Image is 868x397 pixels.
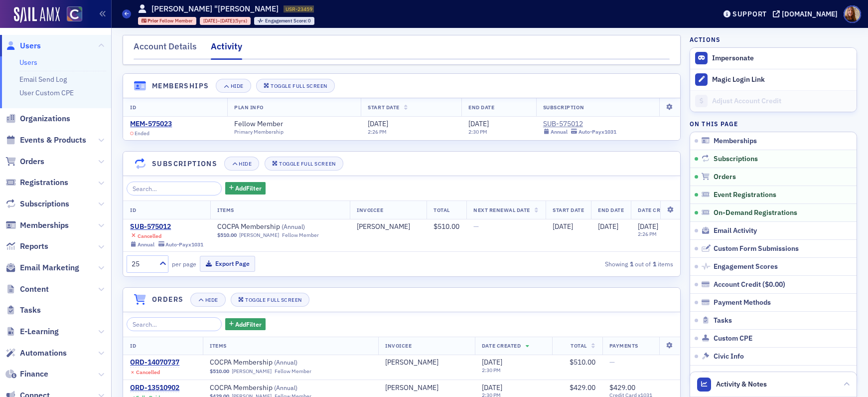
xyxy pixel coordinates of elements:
[136,369,160,376] div: Cancelled
[20,262,79,273] span: Email Marketing
[235,184,262,193] span: Add Filter
[385,342,412,349] span: Invoicee
[385,384,438,393] a: [PERSON_NAME]
[598,222,618,231] span: [DATE]
[714,316,732,325] span: Tasks
[147,17,159,24] span: Prior
[714,334,752,343] span: Custom CPE
[130,104,136,111] span: ID
[130,342,136,349] span: ID
[231,293,309,307] button: Toggle Full Screen
[216,79,251,93] button: Hide
[127,182,222,196] input: Search…
[210,342,227,349] span: Items
[165,241,203,248] div: Auto-Pay x1031
[138,233,161,239] div: Cancelled
[265,157,343,171] button: Toggle Full Screen
[203,17,217,24] span: [DATE]
[151,3,279,14] h1: [PERSON_NAME] "[PERSON_NAME]
[210,368,229,375] span: $510.00
[231,83,244,89] div: Hide
[159,17,193,24] span: Fellow Member
[690,119,857,128] h4: On this page
[220,17,234,24] span: [DATE]
[765,280,783,289] span: $0.00
[5,40,41,51] a: Users
[482,342,521,349] span: Date Created
[19,58,37,67] a: Users
[579,129,616,135] div: Auto-Pay x1031
[152,294,183,305] h4: Orders
[385,358,438,367] div: [PERSON_NAME]
[234,129,292,135] div: Primary Membership
[609,342,638,349] span: Payments
[553,206,584,213] span: Start Date
[628,259,635,268] strong: 1
[434,206,450,213] span: Total
[357,222,420,231] span: Freda Zhang
[239,232,279,238] a: [PERSON_NAME]
[142,17,193,24] a: Prior Fellow Member
[543,120,616,129] div: SUB-575012
[714,298,771,307] span: Payment Methods
[130,206,136,213] span: ID
[714,155,758,164] span: Subscriptions
[130,358,179,367] a: ORD-14070737
[20,241,48,252] span: Reports
[210,358,335,367] a: COCPA Membership (Annual)
[714,352,744,361] span: Civic Info
[211,40,242,60] div: Activity
[217,232,237,238] span: $510.00
[20,156,44,167] span: Orders
[20,284,49,295] span: Content
[138,17,197,25] div: Prior: Prior: Fellow Member
[651,259,658,268] strong: 1
[20,348,67,359] span: Automations
[210,384,335,393] a: COCPA Membership (Annual)
[5,305,41,316] a: Tasks
[571,342,587,349] span: Total
[271,83,327,89] div: Toggle Full Screen
[130,384,179,393] a: ORD-13510902
[434,222,459,231] span: $510.00
[132,259,153,269] div: 25
[638,230,657,237] time: 2:26 PM
[773,10,841,17] button: [DOMAIN_NAME]
[14,7,60,23] a: SailAMX
[224,157,259,171] button: Hide
[598,206,624,213] span: End Date
[714,137,757,146] span: Memberships
[190,293,225,307] button: Hide
[235,320,262,329] span: Add Filter
[282,222,305,230] span: ( Annual )
[130,120,172,129] div: MEM-575023
[20,198,69,209] span: Subscriptions
[274,358,297,366] span: ( Annual )
[130,222,203,231] div: SUB-575012
[357,222,410,231] a: [PERSON_NAME]
[217,222,343,231] a: COCPA Membership (Annual)
[609,383,635,392] span: $429.00
[217,222,343,231] span: COCPA Membership
[714,370,737,379] span: Checks
[217,206,234,213] span: Items
[60,6,82,23] a: View Homepage
[482,383,502,392] span: [DATE]
[716,379,767,390] span: Activity & Notes
[282,232,319,238] div: Fellow Member
[210,358,335,367] span: COCPA Membership
[203,17,247,24] div: – (5yrs)
[690,35,721,44] h4: Actions
[551,129,568,135] div: Annual
[5,135,86,146] a: Events & Products
[5,177,68,188] a: Registrations
[714,226,757,235] span: Email Activity
[638,222,658,231] span: [DATE]
[690,90,857,112] a: Adjust Account Credit
[20,220,69,231] span: Memberships
[210,384,335,393] span: COCPA Membership
[732,9,767,18] div: Support
[5,348,67,359] a: Automations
